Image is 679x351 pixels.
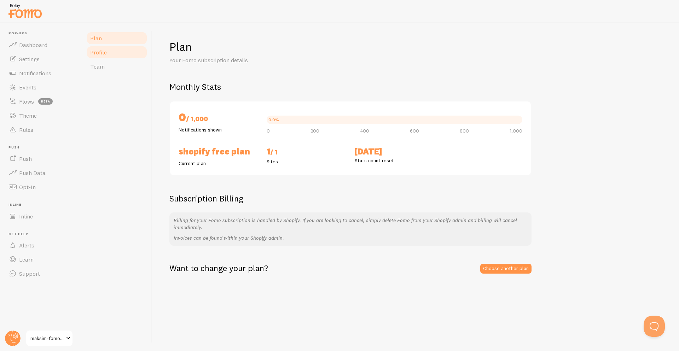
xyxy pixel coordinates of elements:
p: Stats count reset [355,157,434,164]
span: Flows [19,98,34,105]
a: Push Data [4,166,77,180]
span: Settings [19,55,40,63]
span: Dashboard [19,41,47,48]
span: Profile [90,49,107,56]
span: 200 [311,128,319,133]
a: Settings [4,52,77,66]
span: Inline [8,203,77,207]
p: Current plan [179,160,258,167]
a: Rules [4,123,77,137]
span: Opt-In [19,183,36,191]
a: Profile [86,45,148,59]
span: Inline [19,213,33,220]
span: Notifications [19,70,51,77]
p: Notifications shown [179,126,258,133]
p: Billing for your Fomo subscription is handled by Shopify. If you are looking to cancel, simply de... [174,217,527,231]
p: Invoices can be found within your Shopify admin. [174,234,527,241]
span: Team [90,63,105,70]
h2: Subscription Billing [169,193,532,204]
span: / 1,000 [186,115,208,123]
a: Learn [4,252,77,267]
a: Team [86,59,148,74]
a: Choose another plan [480,264,532,274]
span: 0 [267,128,270,133]
h2: [DATE] [355,146,434,157]
span: Get Help [8,232,77,236]
div: 0.0% [268,118,279,122]
span: 1,000 [510,128,522,133]
a: Notifications [4,66,77,80]
span: Alerts [19,242,34,249]
span: maksim-fomo-dev-store [30,334,64,343]
span: Plan [90,35,102,42]
span: Push [8,145,77,150]
h2: Shopify Free Plan [179,146,258,157]
span: Push [19,155,32,162]
span: / 1 [270,148,278,156]
a: Push [4,152,77,166]
iframe: Help Scout Beacon - Open [644,316,665,337]
h2: Want to change your plan? [169,263,268,274]
a: Events [4,80,77,94]
h2: 1 [267,146,346,158]
span: Push Data [19,169,46,176]
img: fomo-relay-logo-orange.svg [7,2,43,20]
a: Flows beta [4,94,77,109]
a: maksim-fomo-dev-store [25,330,73,347]
span: 800 [460,128,469,133]
span: Learn [19,256,34,263]
a: Inline [4,209,77,223]
h2: Monthly Stats [169,81,662,92]
a: Theme [4,109,77,123]
span: 600 [410,128,419,133]
p: Your Fomo subscription details [169,56,339,64]
span: Theme [19,112,37,119]
span: 400 [360,128,369,133]
span: Support [19,270,40,277]
span: Events [19,84,36,91]
span: beta [38,98,53,105]
a: Support [4,267,77,281]
p: Sites [267,158,346,165]
span: Pop-ups [8,31,77,36]
a: Plan [86,31,148,45]
a: Dashboard [4,38,77,52]
a: Alerts [4,238,77,252]
a: Opt-In [4,180,77,194]
h2: 0 [179,110,258,126]
span: Rules [19,126,33,133]
h1: Plan [169,40,662,54]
